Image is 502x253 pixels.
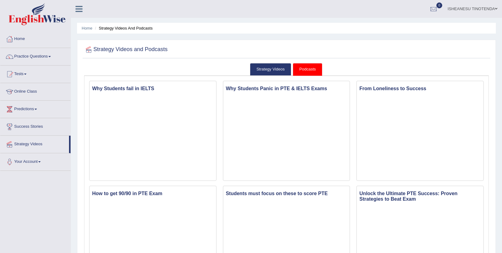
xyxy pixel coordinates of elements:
a: Practice Questions [0,48,71,63]
a: Podcasts [293,63,322,76]
a: Success Stories [0,118,71,134]
h3: Unlock the Ultimate PTE Success: Proven Strategies to Beat Exam [357,189,483,203]
a: Your Account [0,153,71,169]
a: Tests [0,66,71,81]
a: Strategy Videos [0,136,69,151]
h3: How to get 90/90 in PTE Exam [90,189,216,198]
a: Home [82,26,92,30]
a: Strategy Videos [250,63,291,76]
h3: Why Students fail in IELTS [90,84,216,93]
li: Strategy Videos and Podcasts [93,25,153,31]
h3: From Loneliness to Success [357,84,483,93]
a: Predictions [0,101,71,116]
span: 0 [436,2,443,8]
a: Home [0,30,71,46]
h3: Students must focus on these to score PTE [223,189,350,198]
h3: Why Students Panic in PTE & IELTS Exams [223,84,350,93]
a: Online Class [0,83,71,98]
h2: Strategy Videos and Podcasts [84,45,168,54]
